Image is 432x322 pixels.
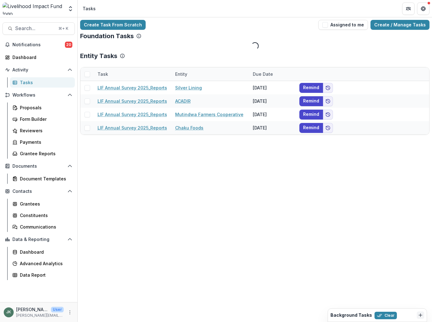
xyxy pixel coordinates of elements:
[2,90,75,100] button: Open Workflows
[299,110,323,120] button: Remind
[20,212,70,219] div: Constituents
[65,42,72,48] span: 20
[402,2,415,15] button: Partners
[10,77,75,88] a: Tasks
[20,260,70,267] div: Advanced Analytics
[375,312,397,319] button: Clear
[20,139,70,145] div: Payments
[10,125,75,136] a: Reviewers
[10,137,75,147] a: Payments
[16,313,64,318] p: [PERSON_NAME][EMAIL_ADDRESS][DOMAIN_NAME]
[171,71,191,77] div: Entity
[80,20,146,30] a: Create Task From Scratch
[20,224,70,230] div: Communications
[10,148,75,159] a: Grantee Reports
[2,65,75,75] button: Open Activity
[318,20,368,30] button: Assigned to me
[323,110,333,120] button: Add to friends
[7,310,11,314] div: Jana Kinsey
[16,306,48,313] p: [PERSON_NAME]
[66,309,74,316] button: More
[12,164,65,169] span: Documents
[57,25,70,32] div: ⌘ + K
[175,84,202,91] a: Silver Lining
[175,125,203,131] a: Chaku Foods
[299,96,323,106] button: Remind
[12,67,65,73] span: Activity
[323,96,333,106] button: Add to friends
[12,237,65,242] span: Data & Reporting
[80,52,117,60] p: Entity Tasks
[299,83,323,93] button: Remind
[20,104,70,111] div: Proposals
[323,123,333,133] button: Add to friends
[299,123,323,133] button: Remind
[2,52,75,62] a: Dashboard
[371,20,430,30] a: Create / Manage Tasks
[2,234,75,244] button: Open Data & Reporting
[51,307,64,312] p: User
[2,186,75,196] button: Open Contacts
[171,67,249,81] div: Entity
[94,67,171,81] div: Task
[2,161,75,171] button: Open Documents
[12,42,65,48] span: Notifications
[10,210,75,220] a: Constituents
[249,94,296,108] div: [DATE]
[98,111,167,118] a: LIF Annual Survey 2025_Reports
[2,2,64,15] img: Livelihood Impact Fund logo
[80,4,98,13] nav: breadcrumb
[12,93,65,98] span: Workflows
[80,32,134,40] p: Foundation Tasks
[2,22,75,35] button: Search...
[12,189,65,194] span: Contacts
[20,175,70,182] div: Document Templates
[10,247,75,257] a: Dashboard
[20,127,70,134] div: Reviewers
[66,2,75,15] button: Open entity switcher
[10,174,75,184] a: Document Templates
[249,108,296,121] div: [DATE]
[249,67,296,81] div: Due Date
[98,98,167,104] a: LIF Annual Survey 2025_Reports
[83,5,96,12] div: Tasks
[12,54,70,61] div: Dashboard
[10,114,75,124] a: Form Builder
[10,222,75,232] a: Communications
[98,125,167,131] a: LIF Annual Survey 2025_Reports
[10,270,75,280] a: Data Report
[94,71,112,77] div: Task
[10,102,75,113] a: Proposals
[249,121,296,134] div: [DATE]
[20,116,70,122] div: Form Builder
[10,258,75,269] a: Advanced Analytics
[417,2,430,15] button: Get Help
[330,313,372,318] h2: Background Tasks
[98,84,167,91] a: LIF Annual Survey 2025_Reports
[249,71,277,77] div: Due Date
[249,81,296,94] div: [DATE]
[2,40,75,50] button: Notifications20
[20,150,70,157] div: Grantee Reports
[20,201,70,207] div: Grantees
[417,311,424,319] button: Dismiss
[323,83,333,93] button: Add to friends
[20,272,70,278] div: Data Report
[175,98,191,104] a: ACADIR
[175,111,243,118] a: Mutindwa Farmers Cooperative
[15,25,55,31] span: Search...
[10,199,75,209] a: Grantees
[20,249,70,255] div: Dashboard
[20,79,70,86] div: Tasks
